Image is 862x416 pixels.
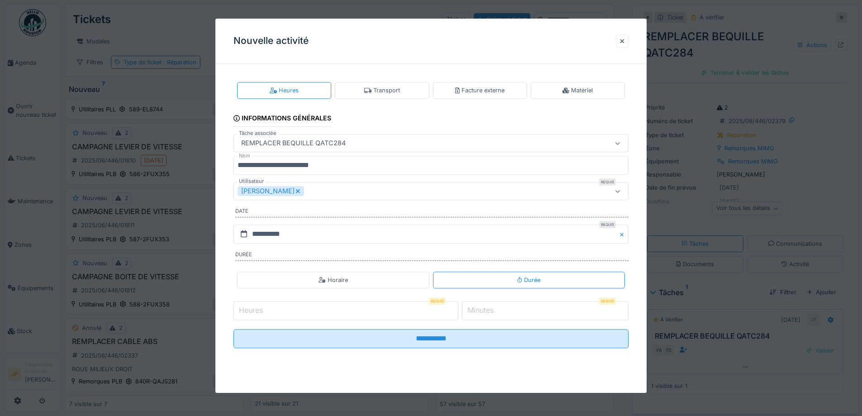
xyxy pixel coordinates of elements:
label: Utilisateur [237,178,266,186]
div: Transport [364,86,400,95]
label: Tâche associée [237,130,278,138]
div: Durée [517,276,540,284]
div: Matériel [562,86,592,95]
label: Durée [235,251,629,261]
h3: Nouvelle activité [233,35,309,47]
div: Requis [599,179,616,186]
div: Heures [270,86,299,95]
div: Requis [599,297,616,305]
div: Requis [429,297,446,305]
label: Heures [237,305,265,316]
div: Informations générales [233,112,331,127]
label: Date [235,208,629,218]
button: Close [619,225,629,244]
div: Horaire [319,276,348,284]
div: Requis [599,221,616,228]
div: Facture externe [455,86,505,95]
label: Nom [237,153,252,160]
div: [PERSON_NAME] [238,186,304,196]
label: Minutes [466,305,495,316]
div: REMPLACER BEQUILLE QATC284 [238,139,349,148]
